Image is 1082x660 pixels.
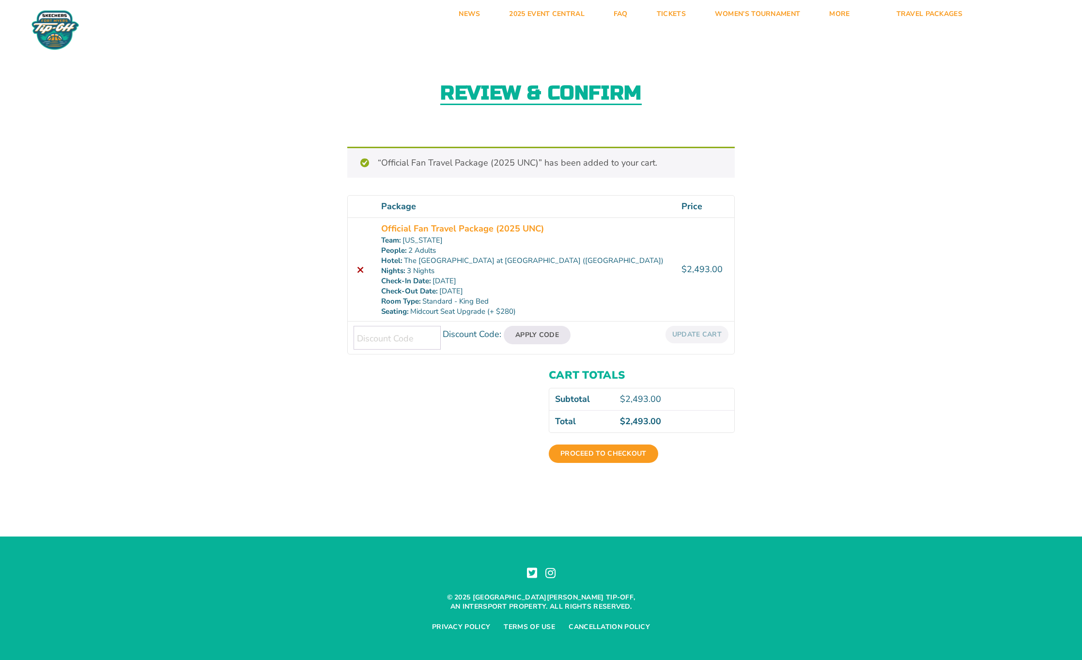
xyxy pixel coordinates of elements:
[504,623,555,631] a: Terms of Use
[381,276,431,286] dt: Check-In Date:
[381,256,670,266] p: The [GEOGRAPHIC_DATA] at [GEOGRAPHIC_DATA] ([GEOGRAPHIC_DATA])
[681,263,687,275] span: $
[354,263,367,276] a: Remove this item
[432,623,490,631] a: Privacy Policy
[549,445,658,463] a: Proceed to checkout
[676,196,734,217] th: Price
[549,410,614,432] th: Total
[381,246,670,256] p: 2 Adults
[381,266,670,276] p: 3 Nights
[354,326,441,350] input: Discount Code
[381,307,670,317] p: Midcourt Seat Upgrade (+ $280)
[549,388,614,410] th: Subtotal
[381,246,407,256] dt: People:
[381,256,402,266] dt: Hotel:
[443,328,501,340] label: Discount Code:
[549,369,735,382] h2: Cart totals
[381,276,670,286] p: [DATE]
[620,415,661,427] bdi: 2,493.00
[381,235,401,246] dt: Team:
[347,147,735,178] div: “Official Fan Travel Package (2025 UNC)” has been added to your cart.
[29,10,81,50] img: Fort Myers Tip-Off
[381,235,670,246] p: [US_STATE]
[381,296,670,307] p: Standard - King Bed
[444,593,638,611] p: © 2025 [GEOGRAPHIC_DATA][PERSON_NAME] Tip-off, an Intersport property. All rights reserved.
[440,83,642,105] h2: Review & Confirm
[375,196,676,217] th: Package
[504,326,571,344] button: Apply Code
[620,393,661,405] bdi: 2,493.00
[569,623,650,631] a: Cancellation Policy
[620,415,625,427] span: $
[381,222,544,235] a: Official Fan Travel Package (2025 UNC)
[381,296,421,307] dt: Room Type:
[681,263,723,275] bdi: 2,493.00
[381,307,409,317] dt: Seating:
[665,326,728,343] button: Update cart
[381,266,405,276] dt: Nights:
[381,286,438,296] dt: Check-Out Date:
[620,393,625,405] span: $
[381,286,670,296] p: [DATE]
